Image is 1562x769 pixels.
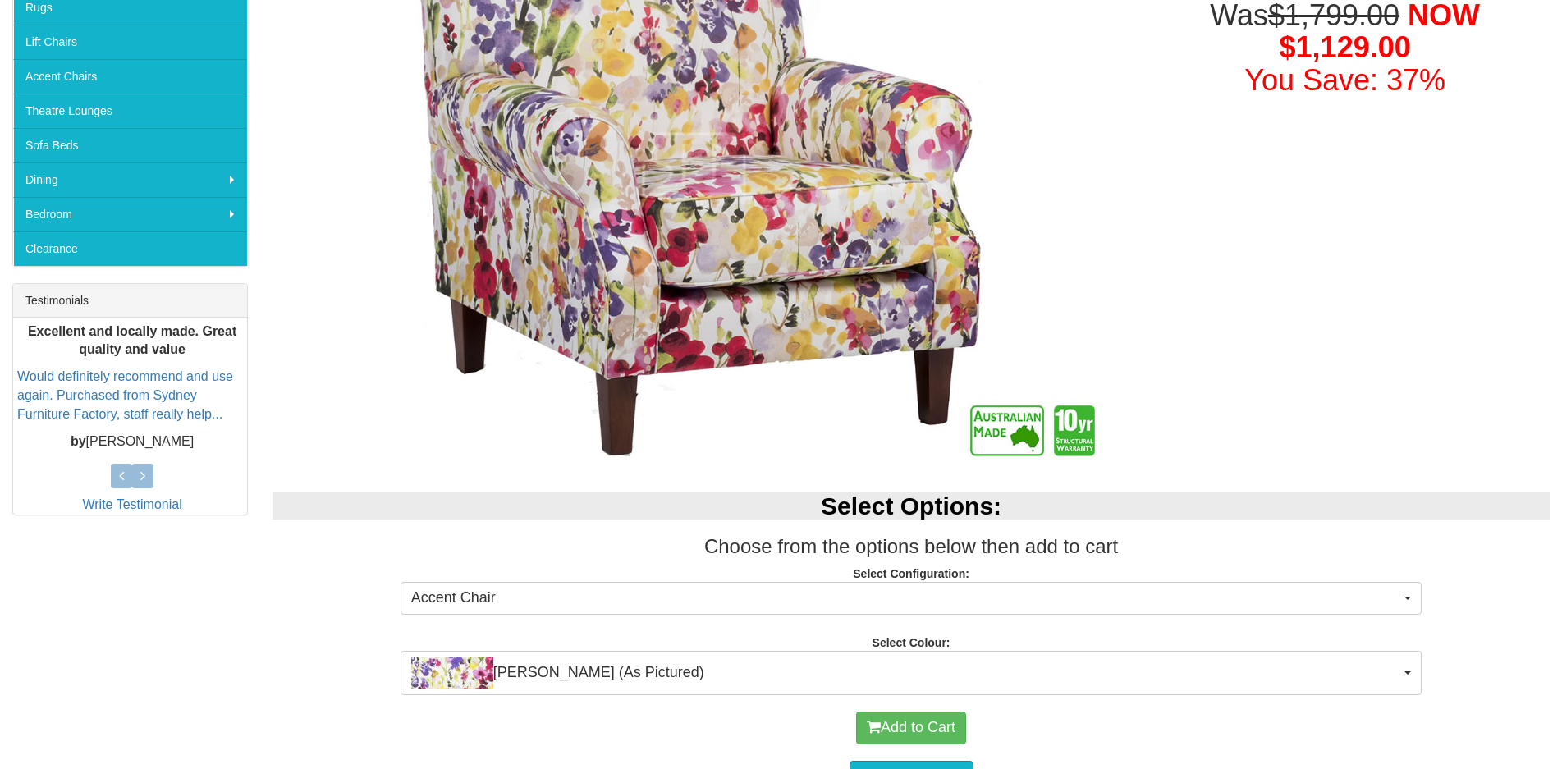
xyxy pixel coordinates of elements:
[71,434,86,448] b: by
[13,162,247,197] a: Dining
[856,712,966,744] button: Add to Cart
[1244,63,1445,97] font: You Save: 37%
[13,94,247,128] a: Theatre Lounges
[873,636,950,649] strong: Select Colour:
[411,657,493,689] img: Ingrid Chintz (As Pictured)
[13,128,247,162] a: Sofa Beds
[401,582,1422,615] button: Accent Chair
[411,588,1401,609] span: Accent Chair
[401,651,1422,695] button: Ingrid Chintz (As Pictured)[PERSON_NAME] (As Pictured)
[82,497,181,511] a: Write Testimonial
[821,492,1001,520] b: Select Options:
[17,370,233,422] a: Would definitely recommend and use again. Purchased from Sydney Furniture Factory, staff really h...
[13,231,247,266] a: Clearance
[411,657,1401,689] span: [PERSON_NAME] (As Pictured)
[853,567,969,580] strong: Select Configuration:
[13,59,247,94] a: Accent Chairs
[13,197,247,231] a: Bedroom
[13,284,247,318] div: Testimonials
[273,536,1550,557] h3: Choose from the options below then add to cart
[17,433,247,451] p: [PERSON_NAME]
[13,25,247,59] a: Lift Chairs
[28,324,236,357] b: Excellent and locally made. Great quality and value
